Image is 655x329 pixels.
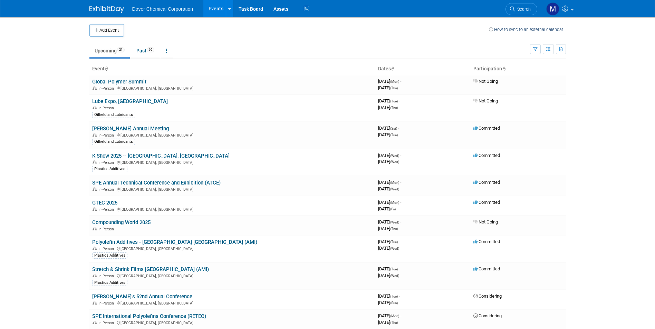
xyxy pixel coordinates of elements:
[117,47,125,52] span: 21
[390,301,398,305] span: (Sun)
[93,247,97,250] img: In-Person Event
[93,133,97,137] img: In-Person Event
[93,187,97,191] img: In-Person Event
[390,240,398,244] span: (Tue)
[92,166,127,172] div: Plastics Additives
[473,219,498,225] span: Not Going
[93,301,97,305] img: In-Person Event
[93,106,97,109] img: In-Person Event
[147,47,154,52] span: 65
[98,301,116,306] span: In-Person
[473,180,500,185] span: Committed
[92,273,373,278] div: [GEOGRAPHIC_DATA], [GEOGRAPHIC_DATA]
[92,126,169,132] a: [PERSON_NAME] Annual Meeting
[390,187,399,191] span: (Wed)
[98,106,116,110] span: In-Person
[378,132,398,137] span: [DATE]
[473,293,502,299] span: Considering
[378,180,401,185] span: [DATE]
[92,313,206,319] a: SPE International Polyolefins Conference (RETEC)
[473,313,502,318] span: Considering
[98,86,116,91] span: In-Person
[390,133,398,137] span: (Tue)
[471,63,566,75] th: Participation
[505,3,537,15] a: Search
[390,99,398,103] span: (Tue)
[378,79,401,84] span: [DATE]
[390,160,399,164] span: (Wed)
[378,85,398,90] span: [DATE]
[92,186,373,192] div: [GEOGRAPHIC_DATA], [GEOGRAPHIC_DATA]
[390,154,399,158] span: (Wed)
[378,246,399,251] span: [DATE]
[378,153,401,158] span: [DATE]
[92,98,168,104] a: Lube Expo, [GEOGRAPHIC_DATA]
[98,274,116,278] span: In-Person
[89,24,124,37] button: Add Event
[92,320,373,325] div: [GEOGRAPHIC_DATA], [GEOGRAPHIC_DATA]
[93,227,97,230] img: In-Person Event
[92,252,127,259] div: Plastics Additives
[378,98,400,103] span: [DATE]
[390,80,399,83] span: (Mon)
[92,280,127,286] div: Plastics Additives
[92,266,209,272] a: Stretch & Shrink Films [GEOGRAPHIC_DATA] (AMI)
[98,247,116,251] span: In-Person
[92,132,373,138] div: [GEOGRAPHIC_DATA], [GEOGRAPHIC_DATA]
[400,219,401,225] span: -
[92,180,221,186] a: SPE Annual Technical Conference and Exhibition (ATCE)
[378,105,398,110] span: [DATE]
[98,187,116,192] span: In-Person
[378,226,398,231] span: [DATE]
[105,66,108,71] a: Sort by Event Name
[98,227,116,231] span: In-Person
[515,7,531,12] span: Search
[473,98,498,103] span: Not Going
[89,44,130,57] a: Upcoming21
[399,98,400,103] span: -
[378,266,400,271] span: [DATE]
[92,246,373,251] div: [GEOGRAPHIC_DATA], [GEOGRAPHIC_DATA]
[400,79,401,84] span: -
[132,6,193,12] span: Dover Chemical Corporation
[399,293,400,299] span: -
[473,79,498,84] span: Not Going
[390,106,398,110] span: (Thu)
[473,153,500,158] span: Committed
[92,219,151,226] a: Compounding World 2025
[378,313,401,318] span: [DATE]
[378,186,399,191] span: [DATE]
[473,126,500,131] span: Committed
[390,207,396,211] span: (Fri)
[93,321,97,324] img: In-Person Event
[391,66,394,71] a: Sort by Start Date
[502,66,505,71] a: Sort by Participation Type
[378,300,398,305] span: [DATE]
[390,220,399,224] span: (Wed)
[92,300,373,306] div: [GEOGRAPHIC_DATA], [GEOGRAPHIC_DATA]
[473,200,500,205] span: Committed
[390,86,398,90] span: (Thu)
[93,207,97,211] img: In-Person Event
[390,295,398,298] span: (Tue)
[473,266,500,271] span: Committed
[489,27,566,32] a: How to sync to an external calendar...
[93,86,97,90] img: In-Person Event
[92,79,146,85] a: Global Polymer Summit
[390,267,398,271] span: (Tue)
[92,85,373,91] div: [GEOGRAPHIC_DATA], [GEOGRAPHIC_DATA]
[390,227,398,231] span: (Thu)
[89,6,124,13] img: ExhibitDay
[378,293,400,299] span: [DATE]
[378,206,396,211] span: [DATE]
[390,181,399,185] span: (Mon)
[92,206,373,212] div: [GEOGRAPHIC_DATA], [GEOGRAPHIC_DATA]
[98,321,116,325] span: In-Person
[92,159,373,165] div: [GEOGRAPHIC_DATA], [GEOGRAPHIC_DATA]
[399,239,400,244] span: -
[399,266,400,271] span: -
[92,112,135,118] div: Oilfield and Lubricants
[92,239,257,245] a: Polyolefin Additives - [GEOGRAPHIC_DATA] [GEOGRAPHIC_DATA] (AMI)
[92,153,230,159] a: K Show 2025 -- [GEOGRAPHIC_DATA], [GEOGRAPHIC_DATA]
[375,63,471,75] th: Dates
